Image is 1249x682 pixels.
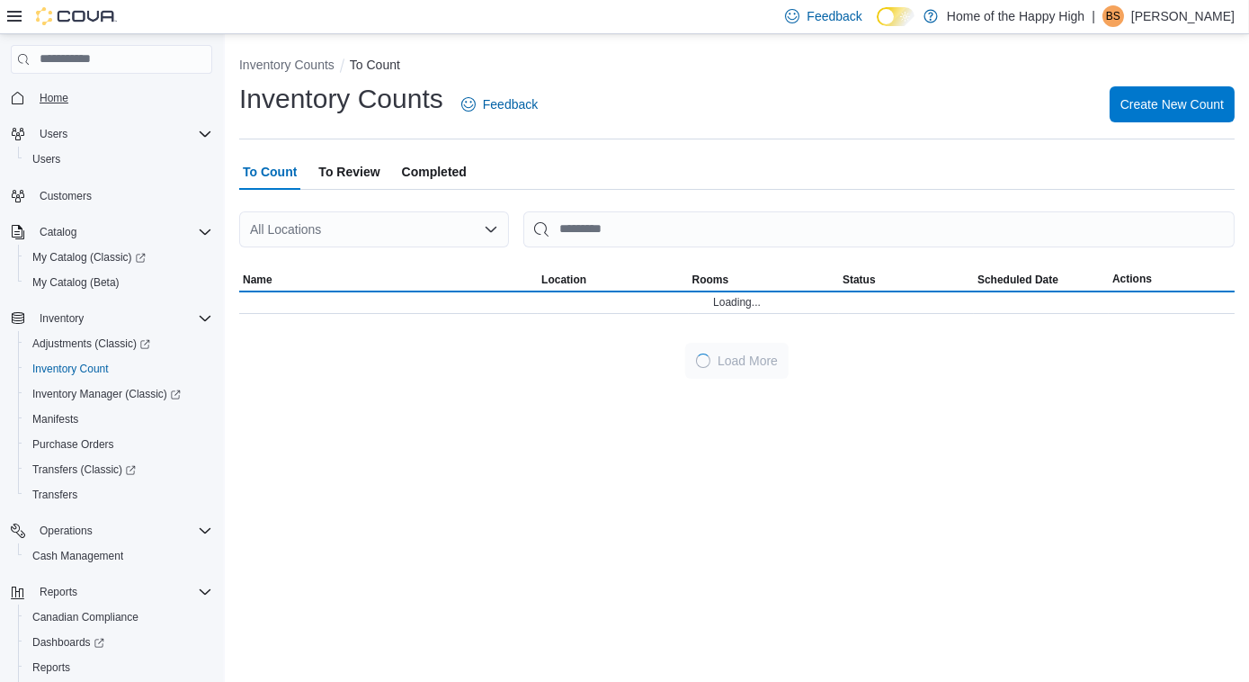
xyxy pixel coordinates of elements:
span: Canadian Compliance [32,610,138,624]
span: Manifests [25,408,212,430]
a: Transfers [25,484,85,506]
button: Reports [32,581,85,603]
span: Home [40,91,68,105]
button: Inventory [32,308,91,329]
span: Completed [402,154,467,190]
a: Transfers (Classic) [25,459,143,480]
p: Home of the Happy High [947,5,1084,27]
span: Home [32,86,212,109]
button: Canadian Compliance [18,605,219,630]
a: Inventory Count [25,358,116,380]
span: Customers [40,189,92,203]
span: Adjustments (Classic) [25,333,212,354]
button: Create New Count [1110,86,1235,122]
button: Scheduled Date [974,269,1109,291]
button: Purchase Orders [18,432,219,457]
span: Cash Management [32,549,123,563]
span: My Catalog (Beta) [32,275,120,290]
input: Dark Mode [877,7,914,26]
span: Transfers (Classic) [32,462,136,477]
span: Inventory Manager (Classic) [32,387,181,401]
a: Purchase Orders [25,434,121,455]
span: My Catalog (Classic) [25,247,212,268]
img: Cova [36,7,117,25]
nav: An example of EuiBreadcrumbs [239,56,1235,77]
span: Adjustments (Classic) [32,337,150,351]
span: Cash Management [25,545,212,567]
button: Operations [4,518,219,543]
button: Users [4,121,219,147]
span: Reports [40,585,77,599]
button: Inventory [4,306,219,331]
a: Customers [32,185,99,207]
button: Transfers [18,482,219,507]
button: Inventory Counts [239,58,335,72]
button: Reports [18,655,219,680]
a: Adjustments (Classic) [25,333,157,354]
a: Feedback [454,86,545,122]
span: Catalog [32,221,212,243]
button: Manifests [18,407,219,432]
button: Reports [4,579,219,605]
span: Users [40,127,67,141]
span: Rooms [692,273,729,287]
a: My Catalog (Beta) [25,272,127,293]
button: Operations [32,520,100,542]
span: Transfers [32,488,77,502]
button: My Catalog (Beta) [18,270,219,295]
a: Transfers (Classic) [18,457,219,482]
span: Transfers (Classic) [25,459,212,480]
span: Manifests [32,412,78,426]
span: Purchase Orders [25,434,212,455]
span: Inventory Count [32,362,109,376]
span: Canadian Compliance [25,606,212,628]
span: Operations [32,520,212,542]
button: Catalog [32,221,84,243]
button: Users [18,147,219,172]
span: Loading [695,353,712,370]
span: Purchase Orders [32,437,114,452]
button: Status [839,269,974,291]
span: Load More [718,352,778,370]
a: Inventory Manager (Classic) [18,381,219,407]
a: Adjustments (Classic) [18,331,219,356]
span: Operations [40,524,93,538]
button: Name [239,269,538,291]
span: Users [32,123,212,145]
span: Feedback [807,7,861,25]
a: Manifests [25,408,85,430]
span: Actions [1112,272,1152,286]
span: BS [1106,5,1120,27]
span: My Catalog (Beta) [25,272,212,293]
a: Dashboards [18,630,219,655]
p: | [1092,5,1095,27]
button: Customers [4,183,219,209]
span: My Catalog (Classic) [32,250,146,265]
button: Rooms [689,269,839,291]
a: Home [32,87,76,109]
span: Inventory [32,308,212,329]
span: Loading... [713,295,761,310]
a: Reports [25,657,77,678]
span: Transfers [25,484,212,506]
button: To Count [350,58,400,72]
span: Customers [32,184,212,207]
input: This is a search bar. After typing your query, hit enter to filter the results lower in the page. [523,211,1235,247]
button: Catalog [4,220,219,245]
a: My Catalog (Classic) [18,245,219,270]
span: Users [25,148,212,170]
span: Catalog [40,225,76,239]
span: Users [32,152,60,166]
button: Open list of options [484,222,498,237]
button: Cash Management [18,543,219,569]
a: Cash Management [25,545,130,567]
button: Location [538,269,688,291]
h1: Inventory Counts [239,81,443,117]
button: Home [4,85,219,111]
div: Brittany Schaefer [1102,5,1124,27]
span: Scheduled Date [977,273,1058,287]
span: Feedback [483,95,538,113]
a: Dashboards [25,632,112,653]
a: Inventory Manager (Classic) [25,383,188,405]
span: Inventory Count [25,358,212,380]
